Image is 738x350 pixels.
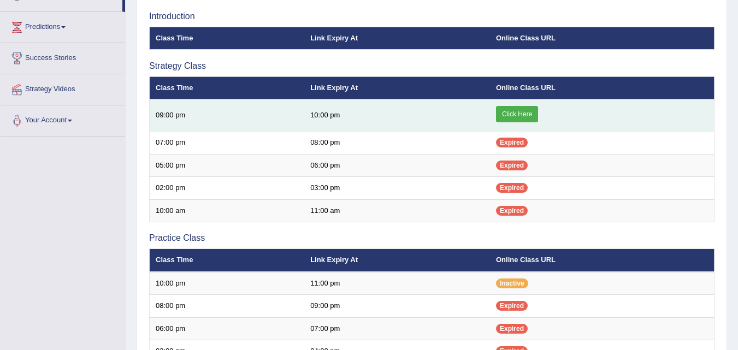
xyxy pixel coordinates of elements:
[490,76,715,99] th: Online Class URL
[304,27,490,50] th: Link Expiry At
[150,76,305,99] th: Class Time
[1,74,125,102] a: Strategy Videos
[304,199,490,222] td: 11:00 am
[496,183,528,193] span: Expired
[150,177,305,200] td: 02:00 pm
[1,105,125,133] a: Your Account
[150,199,305,222] td: 10:00 am
[1,43,125,70] a: Success Stories
[150,295,305,318] td: 08:00 pm
[490,27,715,50] th: Online Class URL
[150,27,305,50] th: Class Time
[496,324,528,334] span: Expired
[304,317,490,340] td: 07:00 pm
[150,272,305,295] td: 10:00 pm
[304,295,490,318] td: 09:00 pm
[304,177,490,200] td: 03:00 pm
[304,132,490,155] td: 08:00 pm
[490,249,715,272] th: Online Class URL
[304,99,490,132] td: 10:00 pm
[1,12,125,39] a: Predictions
[304,154,490,177] td: 06:00 pm
[304,249,490,272] th: Link Expiry At
[149,61,715,71] h3: Strategy Class
[150,99,305,132] td: 09:00 pm
[150,154,305,177] td: 05:00 pm
[304,272,490,295] td: 11:00 pm
[149,233,715,243] h3: Practice Class
[496,278,528,288] span: Inactive
[496,106,538,122] a: Click Here
[496,161,528,170] span: Expired
[496,301,528,311] span: Expired
[496,206,528,216] span: Expired
[496,138,528,147] span: Expired
[304,76,490,99] th: Link Expiry At
[150,249,305,272] th: Class Time
[149,11,715,21] h3: Introduction
[150,132,305,155] td: 07:00 pm
[150,317,305,340] td: 06:00 pm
